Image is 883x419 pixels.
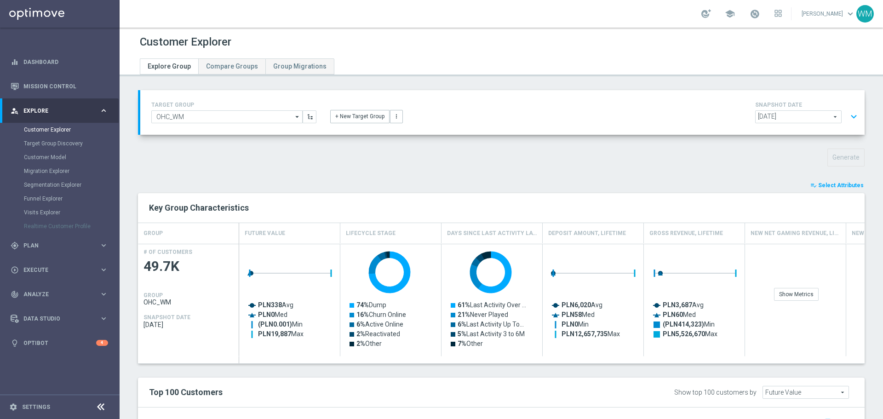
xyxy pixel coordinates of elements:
i: equalizer [11,58,19,66]
a: Customer Explorer [24,126,96,133]
text: Other [458,340,483,347]
tspan: PLN12,657,735 [562,330,608,338]
text: Other [356,340,382,347]
h2: Top 100 Customers [149,387,554,398]
text: Avg [562,301,602,309]
span: Explore Group [148,63,191,70]
tspan: PLN19,887 [258,330,291,338]
i: keyboard_arrow_right [99,265,108,274]
button: track_changes Analyze keyboard_arrow_right [10,291,109,298]
text: Min [562,321,589,328]
div: Explore [11,107,99,115]
text: Avg [663,301,704,309]
tspan: PLN3,687 [663,301,692,309]
h1: Customer Explorer [140,35,231,49]
div: Analyze [11,290,99,298]
button: Data Studio keyboard_arrow_right [10,315,109,322]
i: play_circle_outline [11,266,19,274]
a: Target Group Discovery [24,140,96,147]
button: playlist_add_check Select Attributes [809,180,865,190]
tspan: PLN60 [663,311,683,318]
i: gps_fixed [11,241,19,250]
i: playlist_add_check [810,182,817,189]
i: settings [9,403,17,411]
div: Target Group Discovery [24,137,119,150]
h4: Lifecycle Stage [346,225,396,241]
div: 4 [96,340,108,346]
i: person_search [11,107,19,115]
a: Customer Model [24,154,96,161]
div: TARGET GROUP arrow_drop_down + New Target Group more_vert SNAPSHOT DATE arrow_drop_down expand_more [151,99,854,126]
h4: SNAPSHOT DATE [143,314,190,321]
tspan: PLN6,020 [562,301,591,309]
span: Data Studio [23,316,99,321]
span: keyboard_arrow_down [845,9,855,19]
tspan: PLN0 [258,311,275,318]
span: Group Migrations [273,63,327,70]
div: Data Studio [11,315,99,323]
tspan: 6% [458,321,466,328]
button: expand_more [847,108,860,126]
div: Mission Control [10,83,109,90]
div: Realtime Customer Profile [24,219,119,233]
i: keyboard_arrow_right [99,241,108,250]
tspan: PLN0 [562,321,578,328]
text: Med [562,311,595,318]
div: gps_fixed Plan keyboard_arrow_right [10,242,109,249]
tspan: 2% [356,340,365,347]
tspan: 21% [458,311,470,318]
tspan: PLN338 [258,301,282,309]
button: equalizer Dashboard [10,58,109,66]
text: Min [258,321,303,328]
text: Last Activity Up To… [458,321,524,328]
a: Settings [22,404,50,410]
h4: SNAPSHOT DATE [755,102,861,108]
div: Mission Control [11,74,108,98]
i: keyboard_arrow_right [99,314,108,323]
div: Funnel Explorer [24,192,119,206]
span: Plan [23,243,99,248]
text: Med [663,311,696,318]
a: Visits Explorer [24,209,96,216]
span: 49.7K [143,258,234,276]
tspan: 5% [458,330,466,338]
tspan: (PLN414,323) [663,321,704,328]
i: keyboard_arrow_right [99,290,108,298]
div: Dashboard [11,50,108,74]
tspan: 61% [458,301,470,309]
i: more_vert [393,113,400,120]
text: Last Activity Over … [458,301,526,309]
text: Churn Online [356,311,406,318]
input: Select Existing or Create New [151,110,303,123]
text: Active Online [356,321,403,328]
span: 2025-08-19 [143,321,234,328]
div: Execute [11,266,99,274]
a: Dashboard [23,50,108,74]
div: Show top 100 customers by [674,389,757,396]
tspan: 16% [356,311,369,318]
button: play_circle_outline Execute keyboard_arrow_right [10,266,109,274]
text: Never Played [458,311,508,318]
tspan: PLN58 [562,311,582,318]
tspan: 2% [356,330,365,338]
h4: # OF CUSTOMERS [143,249,192,255]
button: person_search Explore keyboard_arrow_right [10,107,109,115]
h2: Key Group Characteristics [149,202,854,213]
div: Optibot [11,331,108,355]
i: track_changes [11,290,19,298]
div: WM [856,5,874,23]
h4: TARGET GROUP [151,102,316,108]
a: Mission Control [23,74,108,98]
tspan: 74% [356,301,369,309]
h4: Gross Revenue, Lifetime [649,225,723,241]
text: Avg [258,301,293,309]
h4: Deposit Amount, Lifetime [548,225,626,241]
div: Plan [11,241,99,250]
button: lightbulb Optibot 4 [10,339,109,347]
a: Funnel Explorer [24,195,96,202]
text: Med [258,311,287,318]
div: Press SPACE to select this row. [138,244,239,356]
h4: Days Since Last Activity Layer, Non Depositor [447,225,537,241]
